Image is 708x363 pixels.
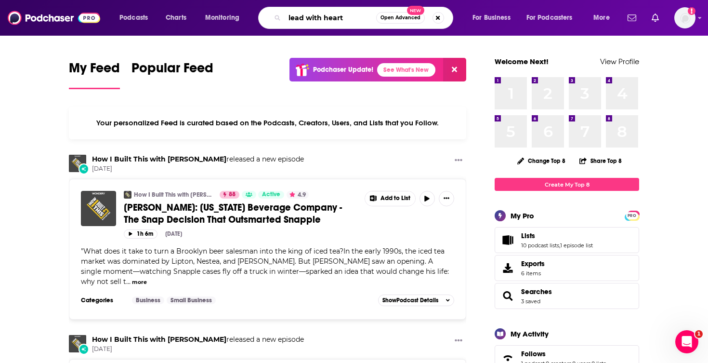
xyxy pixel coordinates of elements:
span: 1 [695,330,703,338]
button: ShowPodcast Details [378,295,454,306]
span: Show Podcast Details [382,297,438,304]
span: Monitoring [205,11,239,25]
img: How I Built This with Guy Raz [124,191,131,199]
a: Lists [521,231,593,240]
span: " [81,247,449,286]
a: How I Built This with Guy Raz [92,155,226,163]
iframe: Intercom live chat [675,330,698,353]
img: Don Vultaggio: AriZona Beverage Company - The Snap Decision That Outsmarted Snapple [81,191,116,226]
a: 88 [220,191,239,199]
span: Add to List [380,195,410,202]
div: [DATE] [165,230,182,237]
button: open menu [520,10,587,26]
span: 88 [229,190,236,200]
h3: released a new episode [92,335,304,344]
span: Open Advanced [380,15,420,20]
span: More [593,11,610,25]
div: New Episode [79,344,89,354]
span: My Feed [69,60,120,82]
img: How I Built This with Guy Raz [69,155,86,172]
a: [PERSON_NAME]: [US_STATE] Beverage Company - The Snap Decision That Outsmarted Snapple [124,202,358,226]
a: Welcome Next! [495,57,549,66]
button: more [132,278,147,286]
a: Follows [521,350,606,358]
span: Podcasts [119,11,148,25]
span: Exports [521,259,545,268]
p: Podchaser Update! [313,66,373,74]
button: 4.9 [287,191,309,199]
button: Change Top 8 [511,155,571,167]
a: 10 podcast lists [521,242,559,249]
span: [PERSON_NAME]: [US_STATE] Beverage Company - The Snap Decision That Outsmarted Snapple [124,202,342,226]
button: Show More Button [451,155,466,167]
span: For Podcasters [526,11,573,25]
a: Small Business [167,296,216,304]
span: Popular Feed [131,60,213,82]
span: New [407,6,424,15]
a: Active [258,191,284,199]
a: Create My Top 8 [495,178,639,191]
span: Logged in as systemsteam [674,7,695,28]
button: Show More Button [365,191,415,206]
span: ... [126,277,131,286]
a: Searches [521,287,552,296]
span: [DATE] [92,165,304,173]
a: Exports [495,255,639,281]
a: How I Built This with [PERSON_NAME] [134,191,213,199]
div: New Episode [79,163,89,174]
img: User Profile [674,7,695,28]
a: See What's New [377,63,435,77]
a: Show notifications dropdown [648,10,663,26]
input: Search podcasts, credits, & more... [285,10,376,26]
button: Show More Button [439,191,454,206]
a: Charts [159,10,192,26]
a: Business [132,296,164,304]
span: Lists [495,227,639,253]
svg: Add a profile image [688,7,695,15]
a: How I Built This with Guy Raz [92,335,226,344]
span: , [559,242,560,249]
img: Podchaser - Follow, Share and Rate Podcasts [8,9,100,27]
a: Searches [498,289,517,303]
span: Charts [166,11,186,25]
span: Follows [521,350,546,358]
a: View Profile [600,57,639,66]
span: For Business [472,11,511,25]
span: What does it take to turn a Brooklyn beer salesman into the king of iced tea?In the early 1990s, ... [81,247,449,286]
a: Lists [498,233,517,247]
span: Searches [495,283,639,309]
h3: released a new episode [92,155,304,164]
div: Your personalized Feed is curated based on the Podcasts, Creators, Users, and Lists that you Follow. [69,107,466,139]
button: open menu [198,10,252,26]
a: 3 saved [521,298,540,305]
a: Show notifications dropdown [624,10,640,26]
button: open menu [113,10,160,26]
button: 1h 6m [124,229,157,239]
button: Show profile menu [674,7,695,28]
a: My Feed [69,60,120,89]
span: Active [262,190,280,200]
div: My Activity [511,329,549,338]
span: Lists [521,231,535,240]
a: PRO [626,212,638,219]
div: Search podcasts, credits, & more... [267,7,462,29]
img: How I Built This with Guy Raz [69,335,86,352]
span: PRO [626,212,638,219]
span: Exports [498,261,517,275]
span: [DATE] [92,345,304,353]
a: Popular Feed [131,60,213,89]
button: open menu [587,10,622,26]
button: Show More Button [451,335,466,347]
button: Share Top 8 [579,151,622,170]
a: 1 episode list [560,242,593,249]
div: My Pro [511,211,534,220]
button: Open AdvancedNew [376,12,425,24]
button: open menu [466,10,523,26]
